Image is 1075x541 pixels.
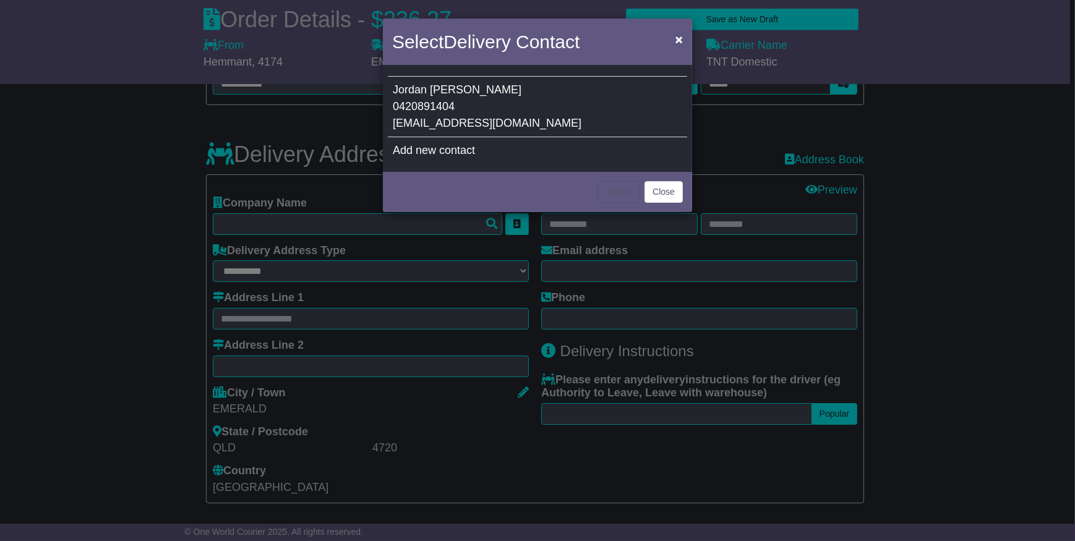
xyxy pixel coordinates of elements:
[393,83,427,96] span: Jordan
[443,32,510,52] span: Delivery
[597,181,640,203] button: < Back
[669,27,689,52] button: Close
[430,83,521,96] span: [PERSON_NAME]
[645,181,683,203] button: Close
[393,117,581,129] span: [EMAIL_ADDRESS][DOMAIN_NAME]
[516,32,580,52] span: Contact
[392,28,580,56] h4: Select
[675,32,683,46] span: ×
[393,144,475,156] span: Add new contact
[393,100,455,113] span: 0420891404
